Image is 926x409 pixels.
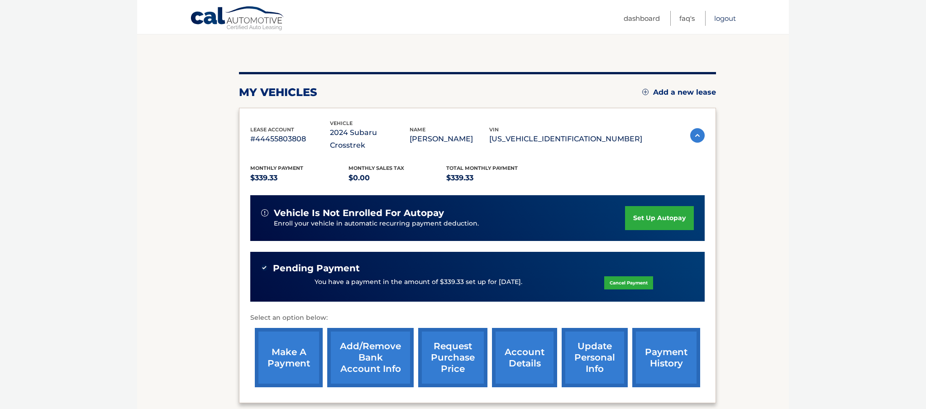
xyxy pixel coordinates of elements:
a: Add/Remove bank account info [327,328,414,387]
p: Select an option below: [250,313,705,323]
p: #44455803808 [250,133,330,145]
img: alert-white.svg [261,209,268,217]
span: vehicle is not enrolled for autopay [274,207,444,219]
span: name [410,126,425,133]
p: [US_VEHICLE_IDENTIFICATION_NUMBER] [489,133,642,145]
span: lease account [250,126,294,133]
p: 2024 Subaru Crosstrek [330,126,410,152]
a: account details [492,328,557,387]
p: $0.00 [348,172,447,184]
span: vin [489,126,499,133]
h2: my vehicles [239,86,317,99]
span: Monthly sales Tax [348,165,404,171]
a: Cal Automotive [190,6,285,32]
span: Total Monthly Payment [446,165,518,171]
p: [PERSON_NAME] [410,133,489,145]
p: You have a payment in the amount of $339.33 set up for [DATE]. [315,277,522,287]
a: Dashboard [624,11,660,26]
a: Add a new lease [642,88,716,97]
a: update personal info [562,328,628,387]
a: payment history [632,328,700,387]
span: Monthly Payment [250,165,303,171]
a: Cancel Payment [604,276,653,289]
span: Pending Payment [273,263,360,274]
img: accordion-active.svg [690,128,705,143]
a: make a payment [255,328,323,387]
p: $339.33 [250,172,348,184]
a: request purchase price [418,328,487,387]
a: FAQ's [679,11,695,26]
img: add.svg [642,89,649,95]
a: set up autopay [625,206,694,230]
span: vehicle [330,120,353,126]
a: Logout [714,11,736,26]
p: $339.33 [446,172,544,184]
img: check-green.svg [261,265,267,271]
p: Enroll your vehicle in automatic recurring payment deduction. [274,219,625,229]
